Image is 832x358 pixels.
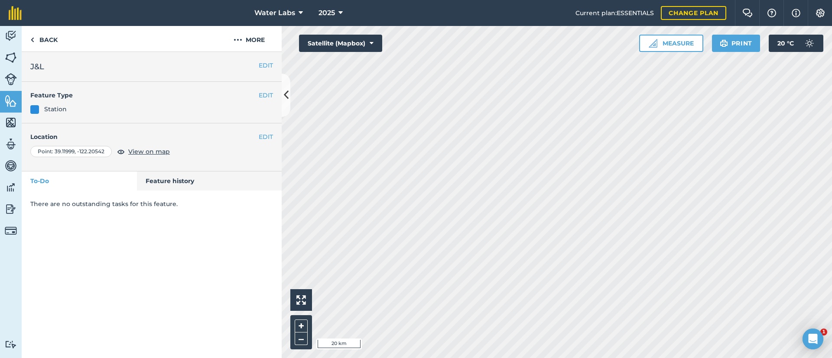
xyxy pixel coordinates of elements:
img: A question mark icon [767,9,777,17]
span: Current plan : ESSENTIALS [575,8,654,18]
a: Feature history [137,171,282,190]
img: svg+xml;base64,PD94bWwgdmVyc2lvbj0iMS4wIiBlbmNvZGluZz0idXRmLTgiPz4KPCEtLSBHZW5lcmF0b3I6IEFkb2JlIE... [5,73,17,85]
h4: Feature Type [30,90,259,100]
div: Point : 39.11999 , -122.20542 [30,146,112,157]
a: Back [22,26,66,52]
button: Measure [639,35,703,52]
div: Open Intercom Messenger [803,329,823,349]
button: More [217,26,282,52]
span: 2025 [318,8,335,18]
span: 20 ° C [777,35,794,52]
span: 1 [820,329,827,335]
img: svg+xml;base64,PD94bWwgdmVyc2lvbj0iMS4wIiBlbmNvZGluZz0idXRmLTgiPz4KPCEtLSBHZW5lcmF0b3I6IEFkb2JlIE... [5,138,17,151]
img: svg+xml;base64,PD94bWwgdmVyc2lvbj0iMS4wIiBlbmNvZGluZz0idXRmLTgiPz4KPCEtLSBHZW5lcmF0b3I6IEFkb2JlIE... [5,203,17,216]
button: EDIT [259,61,273,70]
img: svg+xml;base64,PD94bWwgdmVyc2lvbj0iMS4wIiBlbmNvZGluZz0idXRmLTgiPz4KPCEtLSBHZW5lcmF0b3I6IEFkb2JlIE... [801,35,818,52]
button: + [295,319,308,332]
img: svg+xml;base64,PHN2ZyB4bWxucz0iaHR0cDovL3d3dy53My5vcmcvMjAwMC9zdmciIHdpZHRoPSI1NiIgaGVpZ2h0PSI2MC... [5,94,17,107]
span: Water Labs [254,8,295,18]
h4: Location [30,132,273,142]
img: svg+xml;base64,PHN2ZyB4bWxucz0iaHR0cDovL3d3dy53My5vcmcvMjAwMC9zdmciIHdpZHRoPSIxOCIgaGVpZ2h0PSIyNC... [117,146,125,157]
button: – [295,332,308,345]
img: A cog icon [815,9,825,17]
img: Two speech bubbles overlapping with the left bubble in the forefront [742,9,753,17]
img: Ruler icon [649,39,657,48]
img: svg+xml;base64,PD94bWwgdmVyc2lvbj0iMS4wIiBlbmNvZGluZz0idXRmLTgiPz4KPCEtLSBHZW5lcmF0b3I6IEFkb2JlIE... [5,29,17,42]
img: svg+xml;base64,PHN2ZyB4bWxucz0iaHR0cDovL3d3dy53My5vcmcvMjAwMC9zdmciIHdpZHRoPSIxOSIgaGVpZ2h0PSIyNC... [720,38,728,48]
a: To-Do [22,171,137,190]
img: svg+xml;base64,PHN2ZyB4bWxucz0iaHR0cDovL3d3dy53My5vcmcvMjAwMC9zdmciIHdpZHRoPSI5IiBoZWlnaHQ9IjI0Ii... [30,35,34,45]
a: Change plan [661,6,726,20]
h2: J&L [30,61,273,73]
img: svg+xml;base64,PHN2ZyB4bWxucz0iaHR0cDovL3d3dy53My5vcmcvMjAwMC9zdmciIHdpZHRoPSI1NiIgaGVpZ2h0PSI2MC... [5,51,17,64]
span: View on map [128,147,170,156]
img: fieldmargin Logo [9,6,22,20]
img: svg+xml;base64,PHN2ZyB4bWxucz0iaHR0cDovL3d3dy53My5vcmcvMjAwMC9zdmciIHdpZHRoPSIxNyIgaGVpZ2h0PSIxNy... [792,8,800,18]
button: EDIT [259,90,273,100]
img: svg+xml;base64,PHN2ZyB4bWxucz0iaHR0cDovL3d3dy53My5vcmcvMjAwMC9zdmciIHdpZHRoPSIyMCIgaGVpZ2h0PSIyNC... [234,35,242,45]
button: Print [712,35,760,52]
button: Satellite (Mapbox) [299,35,382,52]
button: View on map [117,146,170,157]
img: Four arrows, one pointing top left, one top right, one bottom right and the last bottom left [296,295,306,305]
div: Station [44,104,67,114]
img: svg+xml;base64,PHN2ZyB4bWxucz0iaHR0cDovL3d3dy53My5vcmcvMjAwMC9zdmciIHdpZHRoPSI1NiIgaGVpZ2h0PSI2MC... [5,116,17,129]
img: svg+xml;base64,PD94bWwgdmVyc2lvbj0iMS4wIiBlbmNvZGluZz0idXRmLTgiPz4KPCEtLSBHZW5lcmF0b3I6IEFkb2JlIE... [5,159,17,172]
button: EDIT [259,132,273,142]
img: svg+xml;base64,PD94bWwgdmVyc2lvbj0iMS4wIiBlbmNvZGluZz0idXRmLTgiPz4KPCEtLSBHZW5lcmF0b3I6IEFkb2JlIE... [5,181,17,194]
img: svg+xml;base64,PD94bWwgdmVyc2lvbj0iMS4wIiBlbmNvZGluZz0idXRmLTgiPz4KPCEtLSBHZW5lcmF0b3I6IEFkb2JlIE... [5,340,17,348]
img: svg+xml;base64,PD94bWwgdmVyc2lvbj0iMS4wIiBlbmNvZGluZz0idXRmLTgiPz4KPCEtLSBHZW5lcmF0b3I6IEFkb2JlIE... [5,225,17,237]
p: There are no outstanding tasks for this feature. [30,199,273,209]
button: 20 °C [769,35,823,52]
